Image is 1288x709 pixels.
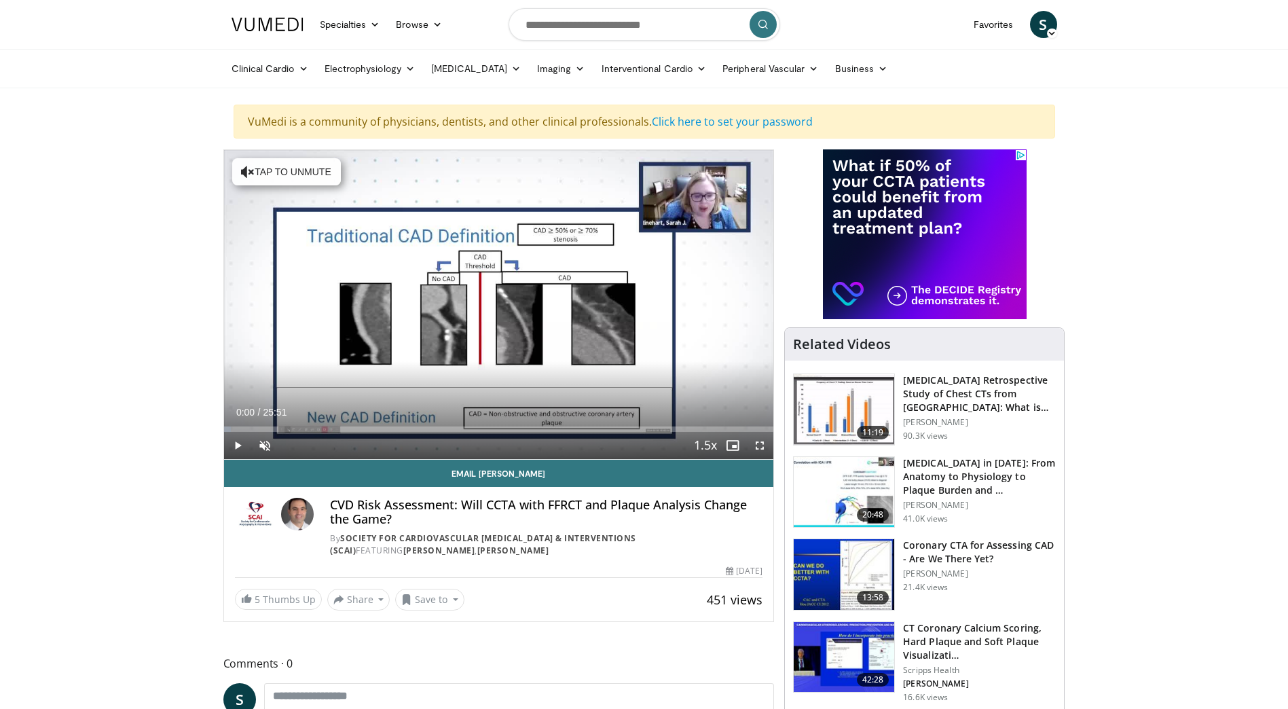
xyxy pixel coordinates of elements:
[1030,11,1057,38] a: S
[794,622,894,693] img: 4ea3ec1a-320e-4f01-b4eb-a8bc26375e8f.150x105_q85_crop-smart_upscale.jpg
[857,591,889,604] span: 13:58
[224,432,251,459] button: Play
[312,11,388,38] a: Specialties
[965,11,1022,38] a: Favorites
[224,460,774,487] a: Email [PERSON_NAME]
[327,589,390,611] button: Share
[251,432,278,459] button: Unmute
[281,498,314,530] img: Avatar
[258,407,261,418] span: /
[903,456,1056,497] h3: [MEDICAL_DATA] in [DATE]: From Anatomy to Physiology to Plaque Burden and …
[903,513,948,524] p: 41.0K views
[903,500,1056,511] p: [PERSON_NAME]
[903,665,1056,676] p: Scripps Health
[903,431,948,441] p: 90.3K views
[823,149,1027,319] iframe: Advertisement
[593,55,715,82] a: Interventional Cardio
[794,539,894,610] img: 34b2b9a4-89e5-4b8c-b553-8a638b61a706.150x105_q85_crop-smart_upscale.jpg
[330,532,636,556] a: Society for Cardiovascular [MEDICAL_DATA] & Interventions (SCAI)
[903,621,1056,662] h3: CT Coronary Calcium Scoring, Hard Plaque and Soft Plaque Visualizati…
[793,621,1056,703] a: 42:28 CT Coronary Calcium Scoring, Hard Plaque and Soft Plaque Visualizati… Scripps Health [PERSO...
[234,105,1055,139] div: VuMedi is a community of physicians, dentists, and other clinical professionals.
[857,673,889,687] span: 42:28
[236,407,255,418] span: 0:00
[223,55,316,82] a: Clinical Cardio
[509,8,780,41] input: Search topics, interventions
[903,417,1056,428] p: [PERSON_NAME]
[529,55,593,82] a: Imaging
[263,407,287,418] span: 25:51
[903,539,1056,566] h3: Coronary CTA for Assessing CAD - Are We There Yet?
[224,150,774,460] video-js: Video Player
[707,592,762,608] span: 451 views
[857,508,889,522] span: 20:48
[316,55,423,82] a: Electrophysiology
[903,374,1056,414] h3: [MEDICAL_DATA] Retrospective Study of Chest CTs from [GEOGRAPHIC_DATA]: What is the Re…
[903,678,1056,689] p: [PERSON_NAME]
[857,426,889,439] span: 11:19
[793,336,891,352] h4: Related Videos
[652,114,813,129] a: Click here to set your password
[388,11,450,38] a: Browse
[232,158,341,185] button: Tap to unmute
[746,432,773,459] button: Fullscreen
[794,457,894,528] img: 823da73b-7a00-425d-bb7f-45c8b03b10c3.150x105_q85_crop-smart_upscale.jpg
[793,539,1056,611] a: 13:58 Coronary CTA for Assessing CAD - Are We There Yet? [PERSON_NAME] 21.4K views
[403,545,475,556] a: [PERSON_NAME]
[827,55,896,82] a: Business
[235,589,322,610] a: 5 Thumbs Up
[692,432,719,459] button: Playback Rate
[477,545,549,556] a: [PERSON_NAME]
[794,374,894,445] img: c2eb46a3-50d3-446d-a553-a9f8510c7760.150x105_q85_crop-smart_upscale.jpg
[726,565,762,577] div: [DATE]
[330,498,762,527] h4: CVD Risk Assessment: Will CCTA with FFRCT and Plaque Analysis Change the Game?
[903,692,948,703] p: 16.6K views
[903,582,948,593] p: 21.4K views
[255,593,260,606] span: 5
[223,655,775,672] span: Comments 0
[423,55,529,82] a: [MEDICAL_DATA]
[232,18,303,31] img: VuMedi Logo
[719,432,746,459] button: Enable picture-in-picture mode
[903,568,1056,579] p: [PERSON_NAME]
[235,498,276,530] img: Society for Cardiovascular Angiography & Interventions (SCAI)
[395,589,464,611] button: Save to
[793,374,1056,446] a: 11:19 [MEDICAL_DATA] Retrospective Study of Chest CTs from [GEOGRAPHIC_DATA]: What is the Re… [PE...
[714,55,826,82] a: Peripheral Vascular
[224,426,774,432] div: Progress Bar
[793,456,1056,528] a: 20:48 [MEDICAL_DATA] in [DATE]: From Anatomy to Physiology to Plaque Burden and … [PERSON_NAME] 4...
[330,532,762,557] div: By FEATURING ,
